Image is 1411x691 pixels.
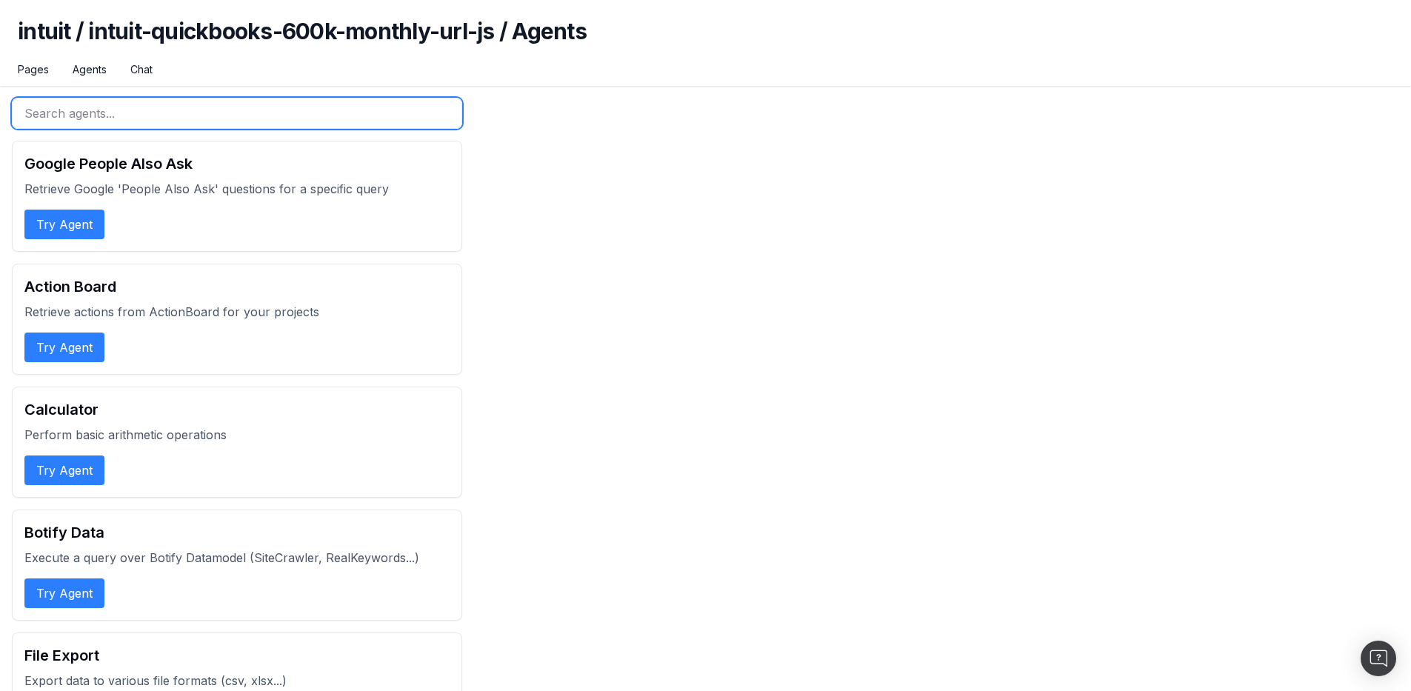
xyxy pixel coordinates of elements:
[73,62,107,77] a: Agents
[130,62,153,77] a: Chat
[24,399,450,420] h2: Calculator
[24,672,450,690] p: Export data to various file formats (csv, xlsx...)
[18,18,1393,62] h1: intuit / intuit-quickbooks-600k-monthly-url-js / Agents
[24,153,450,174] h2: Google People Also Ask
[18,62,49,77] a: Pages
[24,303,450,321] p: Retrieve actions from ActionBoard for your projects
[24,578,104,608] button: Try Agent
[24,645,450,666] h2: File Export
[1361,641,1396,676] div: Open Intercom Messenger
[24,180,450,198] p: Retrieve Google 'People Also Ask' questions for a specific query
[24,426,450,444] p: Perform basic arithmetic operations
[24,333,104,362] button: Try Agent
[12,98,462,129] input: Search agents...
[24,210,104,239] button: Try Agent
[24,455,104,485] button: Try Agent
[24,522,450,543] h2: Botify Data
[24,276,450,297] h2: Action Board
[24,549,450,567] p: Execute a query over Botify Datamodel (SiteCrawler, RealKeywords...)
